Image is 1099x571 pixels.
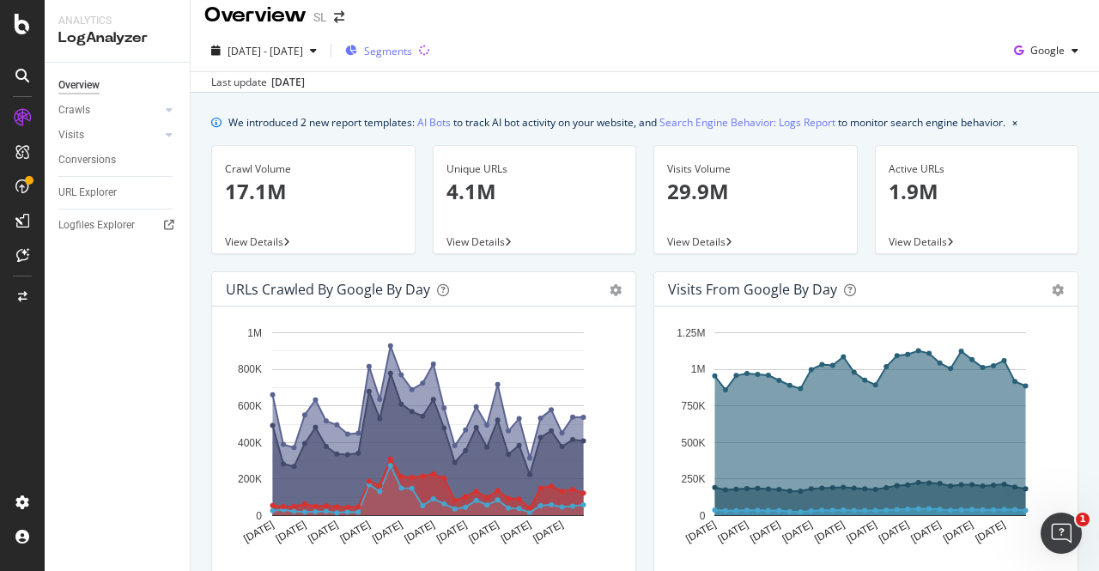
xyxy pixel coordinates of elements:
[748,519,782,545] text: [DATE]
[256,510,262,522] text: 0
[610,284,622,296] div: gear
[403,519,437,545] text: [DATE]
[58,101,90,119] div: Crawls
[889,177,1066,206] p: 1.9M
[716,519,750,545] text: [DATE]
[1041,513,1082,554] iframe: Intercom live chat
[238,437,262,449] text: 400K
[364,44,412,58] span: Segments
[434,519,469,545] text: [DATE]
[681,473,705,485] text: 250K
[691,364,706,376] text: 1M
[973,519,1007,545] text: [DATE]
[467,519,501,545] text: [DATE]
[668,320,1058,559] svg: A chart.
[1007,37,1085,64] button: Google
[306,519,340,545] text: [DATE]
[228,44,303,58] span: [DATE] - [DATE]
[204,37,324,64] button: [DATE] - [DATE]
[58,76,178,94] a: Overview
[226,281,430,298] div: URLs Crawled by Google by day
[211,75,305,90] div: Last update
[338,519,373,545] text: [DATE]
[58,28,176,48] div: LogAnalyzer
[677,327,705,339] text: 1.25M
[667,234,726,249] span: View Details
[226,320,616,559] svg: A chart.
[1030,43,1065,58] span: Google
[338,37,419,64] button: Segments
[225,161,402,177] div: Crawl Volume
[499,519,533,545] text: [DATE]
[877,519,911,545] text: [DATE]
[58,126,84,144] div: Visits
[667,177,844,206] p: 29.9M
[58,126,161,144] a: Visits
[1076,513,1090,526] span: 1
[1052,284,1064,296] div: gear
[58,151,116,169] div: Conversions
[228,113,1005,131] div: We introduced 2 new report templates: to track AI bot activity on your website, and to monitor se...
[941,519,975,545] text: [DATE]
[58,76,100,94] div: Overview
[58,216,178,234] a: Logfiles Explorer
[531,519,565,545] text: [DATE]
[225,234,283,249] span: View Details
[370,519,404,545] text: [DATE]
[58,14,176,28] div: Analytics
[204,1,307,30] div: Overview
[271,75,305,90] div: [DATE]
[683,519,718,545] text: [DATE]
[58,216,135,234] div: Logfiles Explorer
[845,519,879,545] text: [DATE]
[274,519,308,545] text: [DATE]
[211,113,1078,131] div: info banner
[417,113,451,131] a: AI Bots
[681,400,705,412] text: 750K
[700,510,706,522] text: 0
[667,161,844,177] div: Visits Volume
[238,400,262,412] text: 600K
[446,161,623,177] div: Unique URLs
[238,473,262,485] text: 200K
[446,234,505,249] span: View Details
[58,184,178,202] a: URL Explorer
[1008,110,1022,135] button: close banner
[780,519,815,545] text: [DATE]
[241,519,276,545] text: [DATE]
[889,234,947,249] span: View Details
[668,281,837,298] div: Visits from Google by day
[247,327,262,339] text: 1M
[812,519,847,545] text: [DATE]
[446,177,623,206] p: 4.1M
[58,184,117,202] div: URL Explorer
[889,161,1066,177] div: Active URLs
[313,9,327,26] div: SL
[58,151,178,169] a: Conversions
[58,101,161,119] a: Crawls
[334,11,344,23] div: arrow-right-arrow-left
[238,364,262,376] text: 800K
[681,437,705,449] text: 500K
[225,177,402,206] p: 17.1M
[659,113,835,131] a: Search Engine Behavior: Logs Report
[909,519,944,545] text: [DATE]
